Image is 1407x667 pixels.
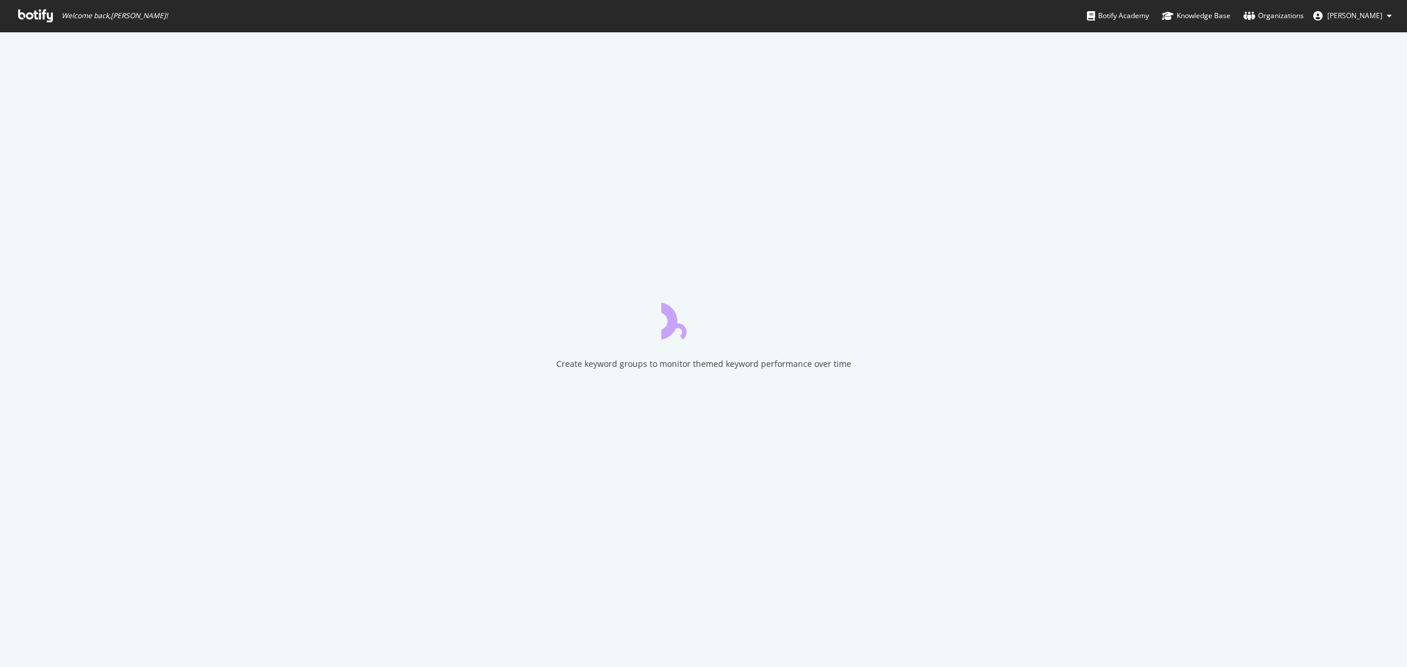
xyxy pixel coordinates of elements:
[1087,10,1149,22] div: Botify Academy
[1243,10,1304,22] div: Organizations
[1327,11,1382,21] span: Fabien Borsa
[62,11,168,21] span: Welcome back, [PERSON_NAME] !
[1162,10,1231,22] div: Knowledge Base
[1304,6,1401,25] button: [PERSON_NAME]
